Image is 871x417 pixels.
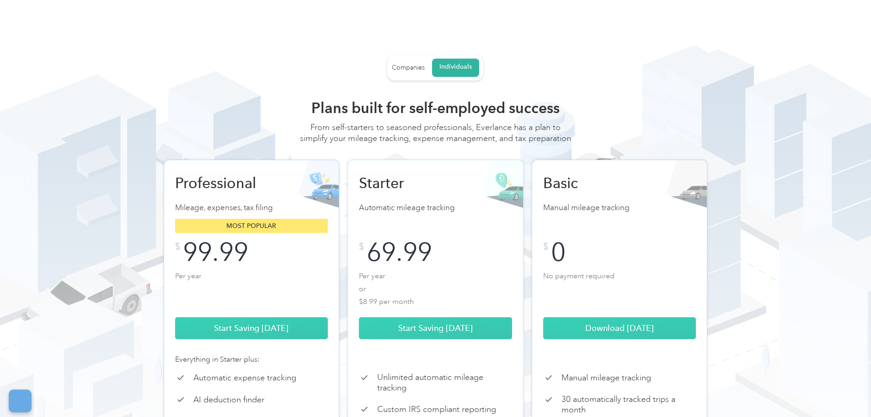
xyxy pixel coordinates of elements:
div: Individuals [439,63,472,71]
p: Per year or $8.99 per month [359,270,512,306]
h2: Starter [359,174,455,192]
p: Manual mileage tracking [543,201,696,214]
h2: Plans built for self-employed success [299,99,573,117]
p: Manual mileage tracking [561,373,651,383]
button: Cookies Settings [9,390,32,412]
a: Start Saving [DATE] [175,317,328,339]
p: Unlimited automatic mileage tracking [377,372,512,393]
div: $ [543,242,548,251]
p: No payment required [543,270,696,306]
a: Start Saving [DATE] [359,317,512,339]
p: Mileage, expenses, tax filing [175,201,328,214]
p: Custom IRS compliant reporting [377,404,496,415]
div: 99.99 [183,242,248,262]
h2: Basic [543,174,639,192]
div: $ [175,242,180,251]
div: Most popular [175,219,328,233]
a: Download [DATE] [543,317,696,339]
p: Per year [175,270,328,306]
h2: Professional [175,174,271,192]
div: Everything in Starter plus: [175,354,328,365]
p: AI deduction finder [193,395,264,405]
div: 69.99 [367,242,432,262]
div: 0 [551,242,566,262]
p: Automatic expense tracking [193,373,296,383]
div: From self-starters to seasoned professionals, Everlance has a plan to simplify your mileage track... [299,122,573,153]
div: $ [359,242,364,251]
p: Automatic mileage tracking [359,201,512,214]
div: Companies [392,64,425,72]
p: 30 automatically tracked trips a month [561,394,696,415]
